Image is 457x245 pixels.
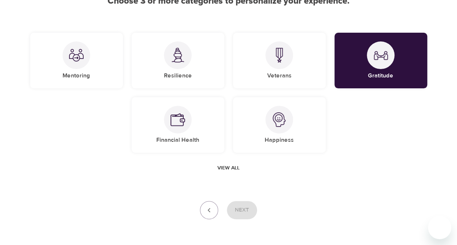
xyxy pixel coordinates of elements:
[272,48,286,63] img: Veterans
[69,48,84,63] img: Mentoring
[428,216,451,239] iframe: Button to launch messaging window
[132,97,224,153] div: Financial HealthFinancial Health
[63,72,90,80] h5: Mentoring
[30,33,123,88] div: MentoringMentoring
[156,136,199,144] h5: Financial Health
[233,97,326,153] div: HappinessHappiness
[373,48,388,63] img: Gratitude
[272,112,286,127] img: Happiness
[132,33,224,88] div: ResilienceResilience
[267,72,292,80] h5: Veterans
[265,136,294,144] h5: Happiness
[334,33,427,88] div: GratitudeGratitude
[164,72,192,80] h5: Resilience
[368,72,393,80] h5: Gratitude
[171,48,185,63] img: Resilience
[171,112,185,127] img: Financial Health
[233,33,326,88] div: VeteransVeterans
[215,161,242,175] button: View all
[217,164,240,173] span: View all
